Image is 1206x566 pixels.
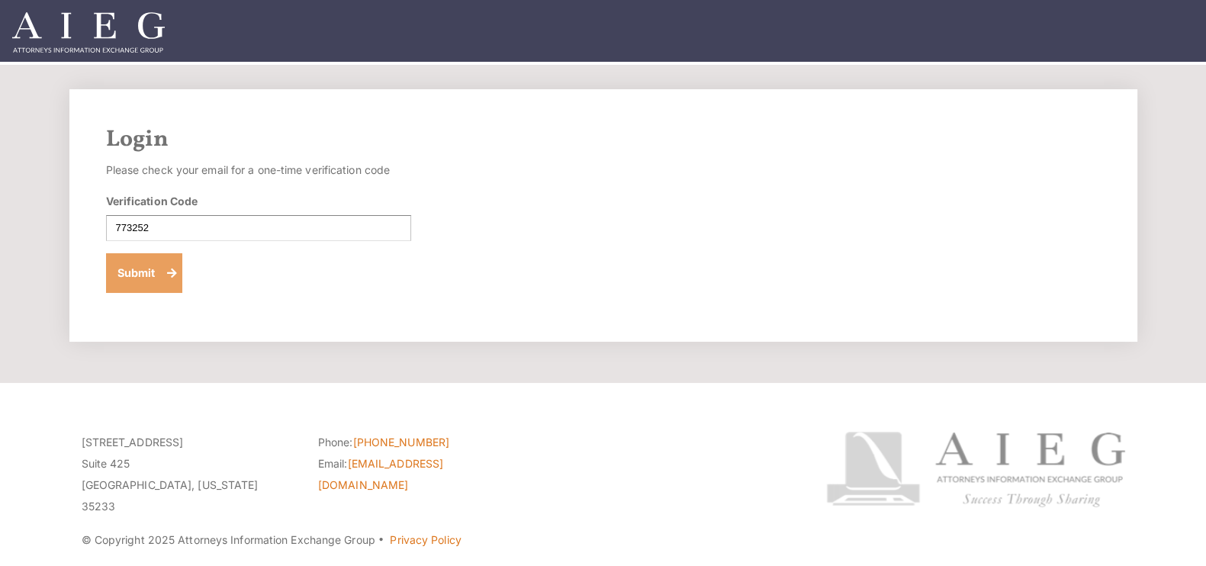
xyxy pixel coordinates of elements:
p: © Copyright 2025 Attorneys Information Exchange Group [82,529,769,551]
span: · [378,539,384,547]
button: Submit [106,253,183,293]
li: Phone: [318,432,532,453]
a: [PHONE_NUMBER] [353,436,449,449]
li: Email: [318,453,532,496]
h2: Login [106,126,1101,153]
img: Attorneys Information Exchange Group logo [826,432,1125,507]
p: [STREET_ADDRESS] Suite 425 [GEOGRAPHIC_DATA], [US_STATE] 35233 [82,432,295,517]
p: Please check your email for a one-time verification code [106,159,411,181]
a: [EMAIL_ADDRESS][DOMAIN_NAME] [318,457,443,491]
a: Privacy Policy [390,533,461,546]
label: Verification Code [106,193,198,209]
img: Attorneys Information Exchange Group [12,12,165,53]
